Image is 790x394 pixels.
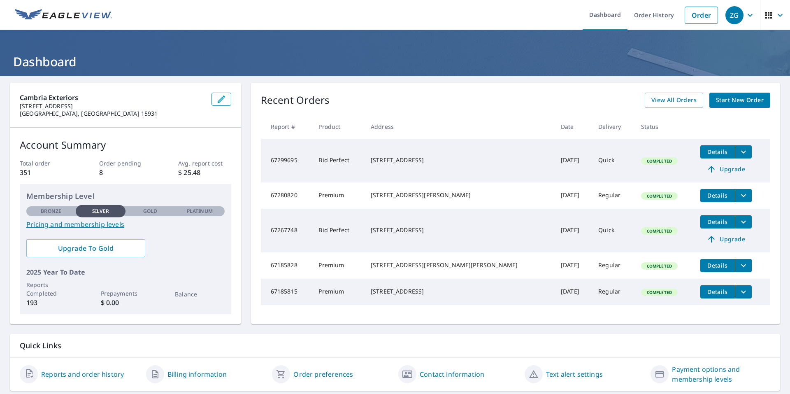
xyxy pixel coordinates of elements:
[554,252,592,279] td: [DATE]
[735,189,752,202] button: filesDropdownBtn-67280820
[187,207,213,215] p: Platinum
[642,158,677,164] span: Completed
[672,364,770,384] a: Payment options and membership levels
[261,93,330,108] p: Recent Orders
[592,252,634,279] td: Regular
[26,267,225,277] p: 2025 Year To Date
[554,209,592,252] td: [DATE]
[705,218,730,226] span: Details
[261,252,312,279] td: 67185828
[15,9,112,21] img: EV Logo
[705,261,730,269] span: Details
[592,279,634,305] td: Regular
[735,285,752,298] button: filesDropdownBtn-67185815
[41,207,61,215] p: Bronze
[735,145,752,159] button: filesDropdownBtn-67299695
[364,114,554,139] th: Address
[700,233,752,246] a: Upgrade
[634,114,694,139] th: Status
[371,226,548,234] div: [STREET_ADDRESS]
[371,261,548,269] div: [STREET_ADDRESS][PERSON_NAME][PERSON_NAME]
[33,244,139,253] span: Upgrade To Gold
[554,182,592,209] td: [DATE]
[700,285,735,298] button: detailsBtn-67185815
[705,234,747,244] span: Upgrade
[371,156,548,164] div: [STREET_ADDRESS]
[312,139,364,182] td: Bid Perfect
[99,159,152,168] p: Order pending
[554,279,592,305] td: [DATE]
[312,114,364,139] th: Product
[592,139,634,182] td: Quick
[101,289,150,298] p: Prepayments
[705,288,730,296] span: Details
[101,298,150,308] p: $ 0.00
[700,259,735,272] button: detailsBtn-67185828
[716,95,764,105] span: Start New Order
[312,182,364,209] td: Premium
[178,168,231,177] p: $ 25.48
[725,6,744,24] div: ZG
[41,369,124,379] a: Reports and order history
[26,219,225,229] a: Pricing and membership levels
[293,369,353,379] a: Order preferences
[705,164,747,174] span: Upgrade
[261,279,312,305] td: 67185815
[371,287,548,296] div: [STREET_ADDRESS]
[700,189,735,202] button: detailsBtn-67280820
[312,209,364,252] td: Bid Perfect
[175,290,224,298] p: Balance
[700,163,752,176] a: Upgrade
[20,340,770,351] p: Quick Links
[26,239,145,257] a: Upgrade To Gold
[312,279,364,305] td: Premium
[700,215,735,228] button: detailsBtn-67267748
[178,159,231,168] p: Avg. report cost
[642,263,677,269] span: Completed
[642,289,677,295] span: Completed
[705,148,730,156] span: Details
[20,138,231,152] p: Account Summary
[261,209,312,252] td: 67267748
[645,93,703,108] a: View All Orders
[92,207,109,215] p: Silver
[26,280,76,298] p: Reports Completed
[371,191,548,199] div: [STREET_ADDRESS][PERSON_NAME]
[554,139,592,182] td: [DATE]
[592,114,634,139] th: Delivery
[642,193,677,199] span: Completed
[735,215,752,228] button: filesDropdownBtn-67267748
[700,145,735,159] button: detailsBtn-67299695
[20,103,205,110] p: [STREET_ADDRESS]
[99,168,152,177] p: 8
[20,159,72,168] p: Total order
[685,7,718,24] a: Order
[592,182,634,209] td: Regular
[20,110,205,117] p: [GEOGRAPHIC_DATA], [GEOGRAPHIC_DATA] 15931
[709,93,770,108] a: Start New Order
[420,369,484,379] a: Contact information
[20,168,72,177] p: 351
[705,191,730,199] span: Details
[312,252,364,279] td: Premium
[143,207,157,215] p: Gold
[10,53,780,70] h1: Dashboard
[26,298,76,308] p: 193
[26,191,225,202] p: Membership Level
[592,209,634,252] td: Quick
[642,228,677,234] span: Completed
[261,114,312,139] th: Report #
[167,369,227,379] a: Billing information
[20,93,205,103] p: Cambria Exteriors
[554,114,592,139] th: Date
[546,369,603,379] a: Text alert settings
[261,139,312,182] td: 67299695
[261,182,312,209] td: 67280820
[651,95,697,105] span: View All Orders
[735,259,752,272] button: filesDropdownBtn-67185828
